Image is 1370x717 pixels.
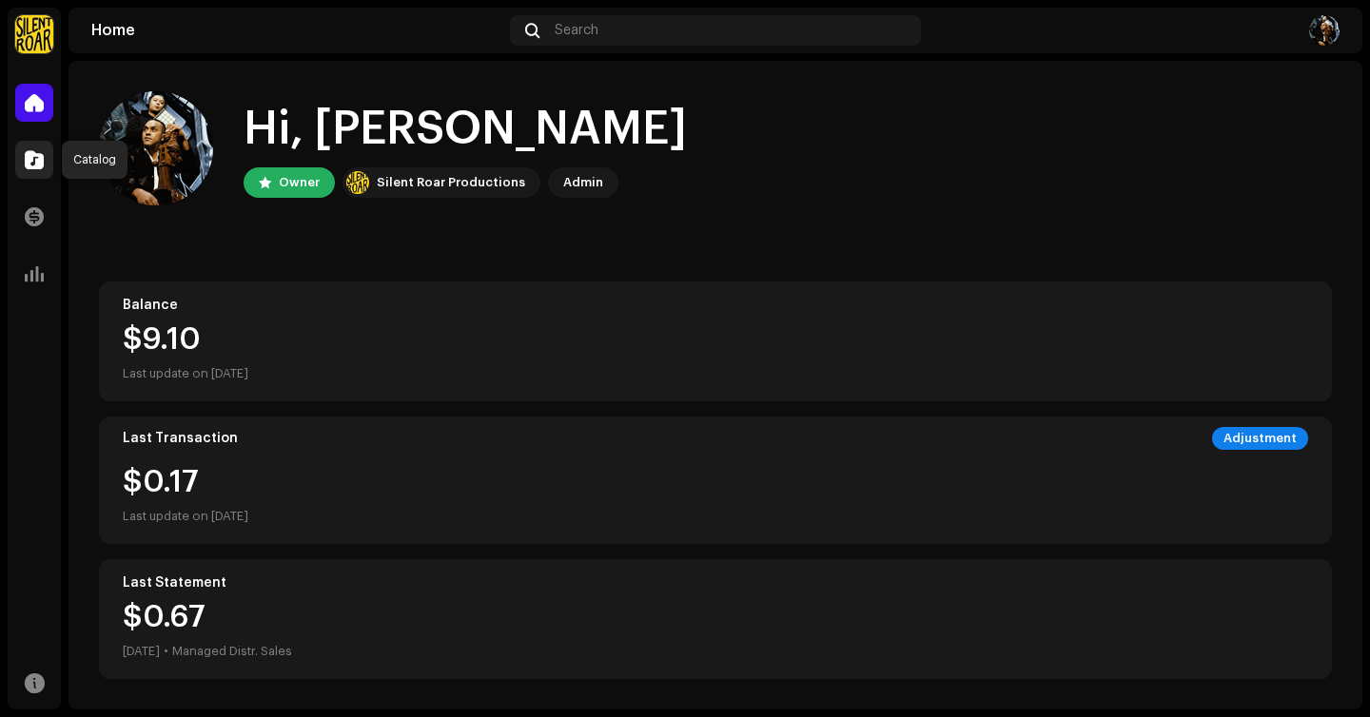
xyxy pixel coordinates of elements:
[99,281,1332,401] re-o-card-value: Balance
[91,23,502,38] div: Home
[1309,15,1340,46] img: 387ada57-78e4-4c48-beb6-c383cb8b7519
[563,171,603,194] div: Admin
[99,559,1332,679] re-o-card-value: Last Statement
[377,171,525,194] div: Silent Roar Productions
[123,505,248,528] div: Last update on [DATE]
[123,575,1308,591] div: Last Statement
[15,15,53,53] img: fcfd72e7-8859-4002-b0df-9a7058150634
[164,640,168,663] div: •
[123,431,238,446] div: Last Transaction
[279,171,320,194] div: Owner
[123,298,1308,313] div: Balance
[346,171,369,194] img: fcfd72e7-8859-4002-b0df-9a7058150634
[1212,427,1308,450] div: Adjustment
[172,640,292,663] div: Managed Distr. Sales
[244,99,687,160] div: Hi, [PERSON_NAME]
[555,23,598,38] span: Search
[123,640,160,663] div: [DATE]
[123,362,1308,385] div: Last update on [DATE]
[99,91,213,205] img: 387ada57-78e4-4c48-beb6-c383cb8b7519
